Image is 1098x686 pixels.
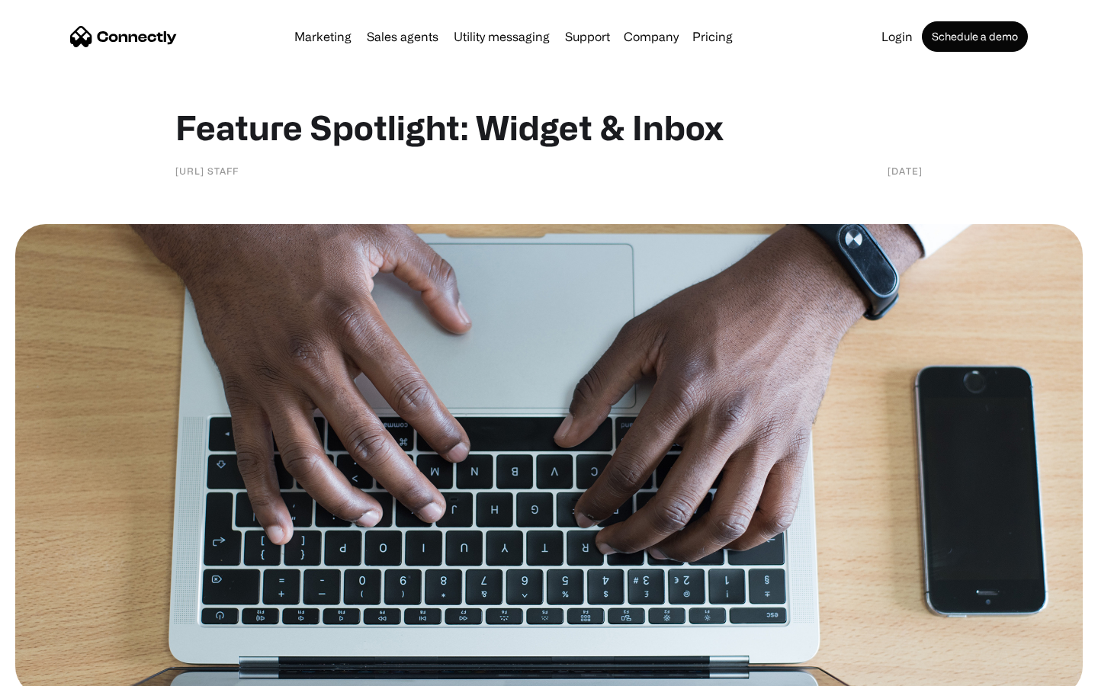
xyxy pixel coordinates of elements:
div: [DATE] [888,163,923,178]
ul: Language list [30,659,91,681]
a: Login [875,30,919,43]
h1: Feature Spotlight: Widget & Inbox [175,107,923,148]
div: [URL] staff [175,163,239,178]
a: home [70,25,177,48]
div: Company [619,26,683,47]
a: Utility messaging [448,30,556,43]
a: Pricing [686,30,739,43]
a: Schedule a demo [922,21,1028,52]
a: Sales agents [361,30,445,43]
aside: Language selected: English [15,659,91,681]
a: Marketing [288,30,358,43]
a: Support [559,30,616,43]
div: Company [624,26,679,47]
